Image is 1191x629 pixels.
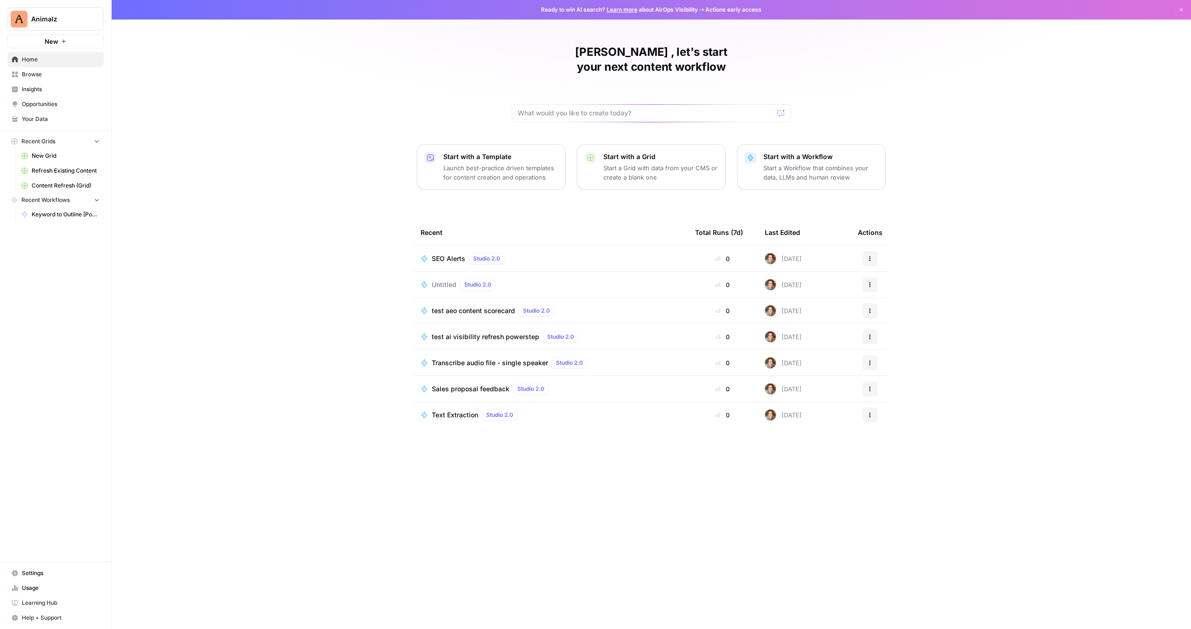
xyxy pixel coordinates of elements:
[17,178,104,193] a: Content Refresh (Grid)
[32,181,100,190] span: Content Refresh (Grid)
[443,163,558,182] p: Launch best-practice driven templates for content creation and operations
[765,331,802,342] div: [DATE]
[512,45,791,74] h1: [PERSON_NAME] , let's start your next content workflow
[464,281,491,289] span: Studio 2.0
[7,610,104,625] button: Help + Support
[21,137,55,146] span: Recent Grids
[421,220,680,245] div: Recent
[17,163,104,178] a: Refresh Existing Content
[695,410,750,420] div: 0
[765,253,802,264] div: [DATE]
[11,11,27,27] img: Animalz Logo
[7,34,104,48] button: New
[765,253,776,264] img: oryjk5eqkyjdh742e8e6a4l9skez
[7,52,104,67] a: Home
[432,384,509,394] span: Sales proposal feedback
[577,144,726,190] button: Start with a GridStart a Grid with data from your CMS or create a blank one
[486,411,513,419] span: Studio 2.0
[695,306,750,315] div: 0
[22,599,100,607] span: Learning Hub
[695,254,750,263] div: 0
[7,596,104,610] a: Learning Hub
[765,357,802,368] div: [DATE]
[421,253,680,264] a: SEO AlertsStudio 2.0
[17,148,104,163] a: New Grid
[765,305,802,316] div: [DATE]
[556,359,583,367] span: Studio 2.0
[473,254,500,263] span: Studio 2.0
[32,152,100,160] span: New Grid
[7,7,104,31] button: Workspace: Animalz
[523,307,550,315] span: Studio 2.0
[517,385,544,393] span: Studio 2.0
[518,108,774,118] input: What would you like to create today?
[7,97,104,112] a: Opportunities
[607,6,637,13] a: Learn more
[32,167,100,175] span: Refresh Existing Content
[7,67,104,82] a: Browse
[705,6,762,14] span: Actions early access
[421,383,680,395] a: Sales proposal feedbackStudio 2.0
[432,306,515,315] span: test aeo content scorecard
[765,357,776,368] img: oryjk5eqkyjdh742e8e6a4l9skez
[603,152,718,161] p: Start with a Grid
[695,384,750,394] div: 0
[7,134,104,148] button: Recent Grids
[765,279,802,290] div: [DATE]
[22,614,100,622] span: Help + Support
[432,358,548,368] span: Transcribe audio file - single speaker
[22,100,100,108] span: Opportunities
[22,115,100,123] span: Your Data
[765,409,776,421] img: oryjk5eqkyjdh742e8e6a4l9skez
[421,357,680,368] a: Transcribe audio file - single speakerStudio 2.0
[22,569,100,577] span: Settings
[443,152,558,161] p: Start with a Template
[765,331,776,342] img: oryjk5eqkyjdh742e8e6a4l9skez
[417,144,566,190] button: Start with a TemplateLaunch best-practice driven templates for content creation and operations
[421,331,680,342] a: test ai visibility refresh powerstepStudio 2.0
[421,305,680,316] a: test aeo content scorecardStudio 2.0
[763,152,878,161] p: Start with a Workflow
[432,332,539,341] span: test ai visibility refresh powerstep
[765,383,776,395] img: oryjk5eqkyjdh742e8e6a4l9skez
[22,584,100,592] span: Usage
[32,210,100,219] span: Keyword to Outline [Powerstep] (AirOps Builders)
[45,37,58,46] span: New
[541,6,698,14] span: Ready to win AI search? about AirOps Visibility
[17,207,104,222] a: Keyword to Outline [Powerstep] (AirOps Builders)
[21,196,70,204] span: Recent Workflows
[22,70,100,79] span: Browse
[737,144,886,190] button: Start with a WorkflowStart a Workflow that combines your data, LLMs and human review
[421,279,680,290] a: UntitledStudio 2.0
[695,220,743,245] div: Total Runs (7d)
[7,193,104,207] button: Recent Workflows
[31,14,87,24] span: Animalz
[765,383,802,395] div: [DATE]
[765,409,802,421] div: [DATE]
[22,55,100,64] span: Home
[7,112,104,127] a: Your Data
[765,305,776,316] img: oryjk5eqkyjdh742e8e6a4l9skez
[858,220,883,245] div: Actions
[421,409,680,421] a: Text ExtractionStudio 2.0
[765,279,776,290] img: oryjk5eqkyjdh742e8e6a4l9skez
[603,163,718,182] p: Start a Grid with data from your CMS or create a blank one
[432,280,456,289] span: Untitled
[7,82,104,97] a: Insights
[7,581,104,596] a: Usage
[547,333,574,341] span: Studio 2.0
[695,358,750,368] div: 0
[695,332,750,341] div: 0
[22,85,100,94] span: Insights
[763,163,878,182] p: Start a Workflow that combines your data, LLMs and human review
[432,254,465,263] span: SEO Alerts
[432,410,478,420] span: Text Extraction
[765,220,800,245] div: Last Edited
[695,280,750,289] div: 0
[7,566,104,581] a: Settings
